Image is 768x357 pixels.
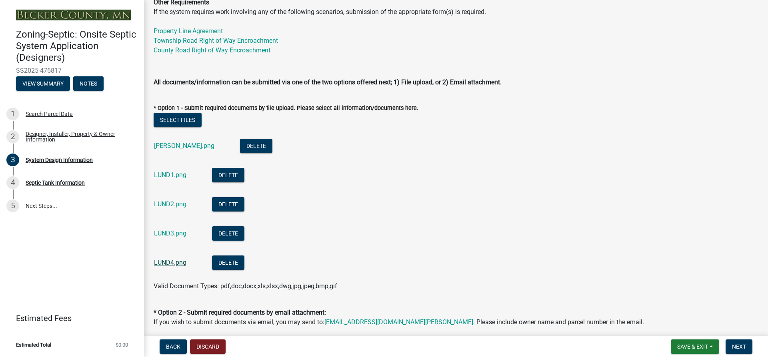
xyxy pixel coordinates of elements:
[732,343,746,350] span: Next
[324,318,473,326] a: [EMAIL_ADDRESS][DOMAIN_NAME][PERSON_NAME]
[154,282,337,290] span: Valid Document Types: pdf,doc,docx,xls,xlsx,dwg,jpg,jpeg,bmp,gif
[154,229,186,237] a: LUND3.png
[190,339,226,354] button: Discard
[16,67,128,74] span: SS2025-476817
[726,339,752,354] button: Next
[26,157,93,163] div: System Design Information
[677,343,708,350] span: Save & Exit
[73,76,104,91] button: Notes
[212,230,244,237] wm-modal-confirm: Delete Document
[16,10,131,20] img: Becker County, Minnesota
[6,108,19,120] div: 1
[6,176,19,189] div: 4
[154,46,270,54] a: County Road Right of Way Encroachment
[240,139,272,153] button: Delete
[154,309,326,316] strong: * Option 2 - Submit required documents by email attachment:
[116,342,128,347] span: $0.00
[16,76,70,91] button: View Summary
[26,180,85,185] div: Septic Tank Information
[154,106,418,111] label: * Option 1 - Submit required documents by file upload. Please select all information/documents here.
[212,201,244,208] wm-modal-confirm: Delete Document
[154,37,278,44] a: Township Road Right of Way Encroachment
[154,113,202,127] button: Select files
[154,298,758,327] p: If you wish to submit documents via email, you may send to: . Please include owner name and parce...
[154,78,502,86] strong: All documents/information can be submitted via one of the two options offered next; 1) File uploa...
[154,259,186,266] a: LUND4.png
[671,339,719,354] button: Save & Exit
[16,342,51,347] span: Estimated Total
[6,199,19,212] div: 5
[154,200,186,208] a: LUND2.png
[154,27,223,35] a: Property Line Agreement
[240,142,272,150] wm-modal-confirm: Delete Document
[6,154,19,166] div: 3
[212,259,244,267] wm-modal-confirm: Delete Document
[16,81,70,87] wm-modal-confirm: Summary
[166,343,180,350] span: Back
[160,339,187,354] button: Back
[16,29,138,63] h4: Zoning-Septic: Onsite Septic System Application (Designers)
[154,171,186,179] a: LUND1.png
[154,142,214,150] a: [PERSON_NAME].png
[212,197,244,211] button: Delete
[212,255,244,270] button: Delete
[6,310,131,326] a: Estimated Fees
[26,111,73,117] div: Search Parcel Data
[212,172,244,179] wm-modal-confirm: Delete Document
[73,81,104,87] wm-modal-confirm: Notes
[26,131,131,142] div: Designer, Installer, Property & Owner Information
[6,130,19,143] div: 2
[212,168,244,182] button: Delete
[212,226,244,241] button: Delete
